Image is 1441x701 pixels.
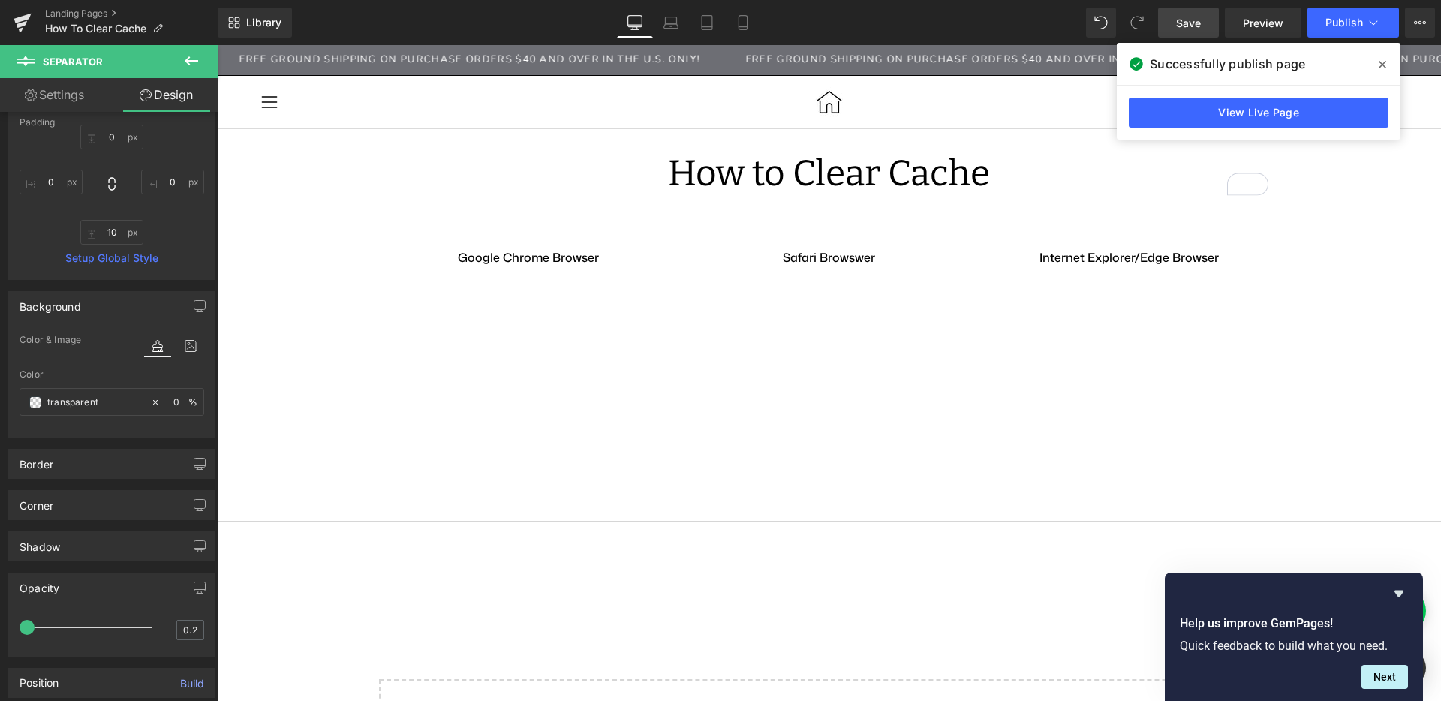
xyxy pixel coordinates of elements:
[20,335,81,345] span: Color & Image
[597,42,627,72] a: Dermafirm USA
[20,450,53,471] div: Border
[185,203,440,222] div: To enrich screen reader interactions, please activate Accessibility in Grammarly extension settings
[597,42,627,72] img: New_Logo.jpg
[167,389,203,415] div: %
[725,8,761,38] a: Mobile
[20,532,60,553] div: Shadow
[218,8,292,38] a: New Library
[20,170,83,194] input: 0
[471,669,606,699] a: Explore Blocks
[784,203,1039,222] div: To enrich screen reader interactions, please activate Accessibility in Grammarly extension settings
[141,170,204,194] input: 0
[1122,8,1152,38] button: Redo
[689,8,725,38] a: Tablet
[112,78,221,112] a: Design
[823,204,1002,221] strong: Internet Explorer/Edge Browser
[180,675,204,691] p: Build
[1150,55,1305,73] span: Successfully publish page
[20,292,81,313] div: Background
[246,16,281,29] span: Library
[566,204,658,221] strong: Safari Browswer
[1307,8,1399,38] button: Publish
[484,203,739,222] div: To enrich screen reader interactions, please activate Accessibility in Grammarly extension settings
[45,8,218,20] a: Landing Pages
[1405,8,1435,38] button: More
[1086,8,1116,38] button: Undo
[20,117,204,128] div: Padding
[80,125,143,149] input: 0
[617,8,653,38] a: Desktop
[1180,639,1408,653] p: Quick feedback to build what you need.
[1129,98,1388,128] a: View Live Page
[20,252,204,264] a: Setup Global Style
[173,106,1051,151] h1: How to Clear Cache
[1243,15,1283,31] span: Preview
[1361,665,1408,689] button: Next question
[1180,615,1408,633] h2: Help us improve GemPages!
[173,106,1051,151] div: To enrich screen reader interactions, please activate Accessibility in Grammarly extension settings
[8,618,122,675] iframe: Marketing Popup
[20,573,59,594] div: Opacity
[241,204,382,221] strong: Google Chrome Browser
[653,8,689,38] a: Laptop
[20,677,59,689] div: Position
[45,23,146,35] span: How To Clear Cache
[1225,8,1301,38] a: Preview
[1325,17,1363,29] span: Publish
[1390,585,1408,603] button: Hide survey
[20,369,204,380] div: Color
[1180,585,1408,689] div: Help us improve GemPages!
[80,220,143,245] input: 0
[47,394,143,411] input: Color
[43,56,103,68] span: Separator
[1176,15,1201,31] span: Save
[618,669,754,699] a: Add Single Section
[20,491,53,512] div: Corner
